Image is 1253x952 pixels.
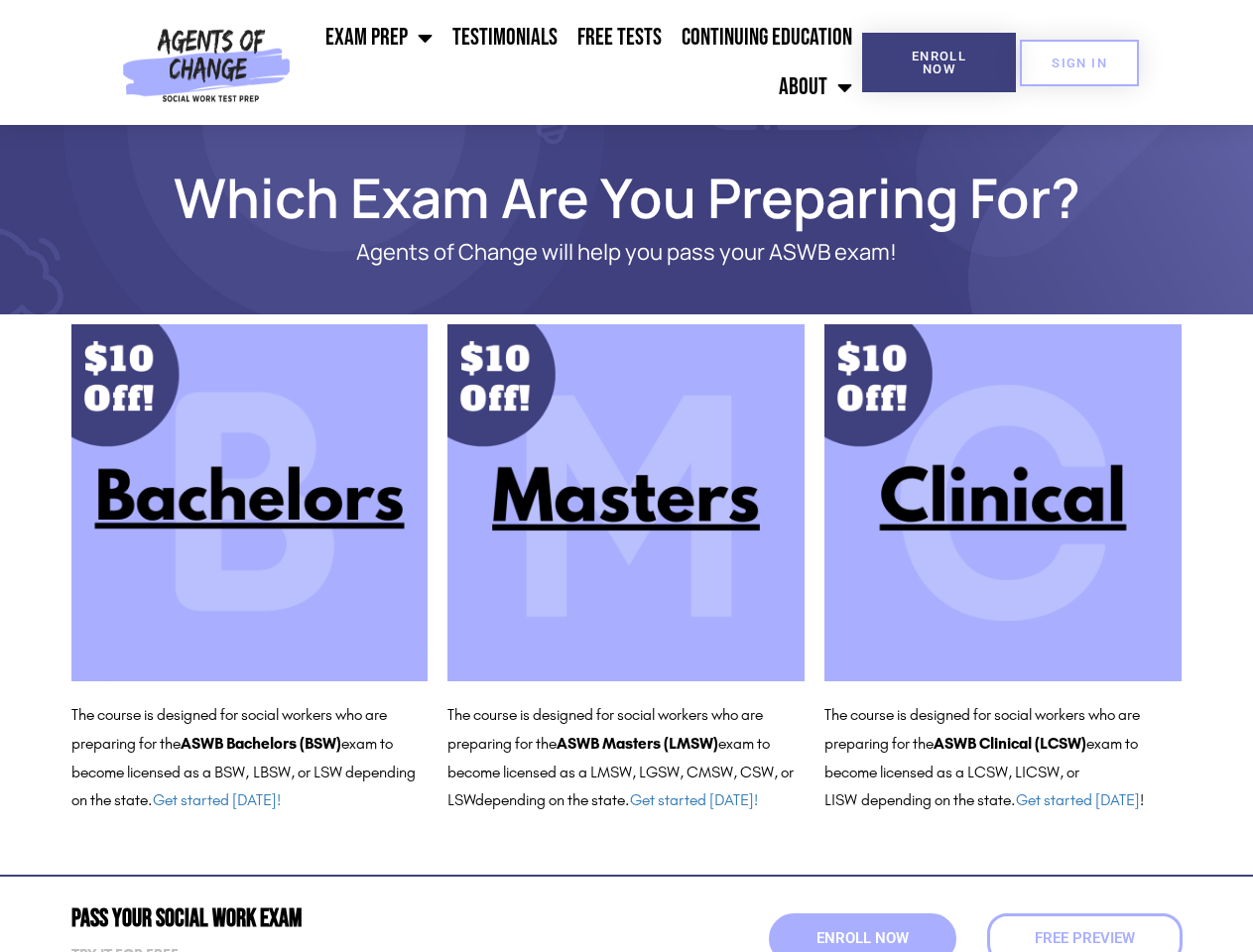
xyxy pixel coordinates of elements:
[862,33,1016,92] a: Enroll Now
[934,734,1086,753] b: ASWB Clinical (LCSW)
[181,734,341,753] b: ASWB Bachelors (BSW)
[442,13,567,62] a: Testimonials
[824,701,1182,815] p: The course is designed for social workers who are preparing for the exam to become licensed as a ...
[299,13,862,112] nav: Menu
[1020,40,1139,86] a: SIGN IN
[475,790,758,809] span: depending on the state.
[672,13,862,62] a: Continuing Education
[567,13,672,62] a: Free Tests
[816,931,909,946] span: Enroll Now
[71,701,429,815] p: The course is designed for social workers who are preparing for the exam to become licensed as a ...
[1035,931,1135,946] span: Free Preview
[1052,57,1107,69] span: SIGN IN
[630,790,758,809] a: Get started [DATE]!
[1011,790,1144,809] span: . !
[71,906,617,931] h2: Pass Your Social Work Exam
[1016,790,1140,809] a: Get started [DATE]
[557,734,718,753] b: ASWB Masters (LMSW)
[861,790,1011,809] span: depending on the state
[153,790,281,809] a: Get started [DATE]!
[62,175,1192,220] h1: Which Exam Are You Preparing For?
[141,240,1113,265] p: Agents of Change will help you pass your ASWB exam!
[894,50,984,75] span: Enroll Now
[315,13,442,62] a: Exam Prep
[769,62,862,112] a: About
[447,701,805,815] p: The course is designed for social workers who are preparing for the exam to become licensed as a ...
